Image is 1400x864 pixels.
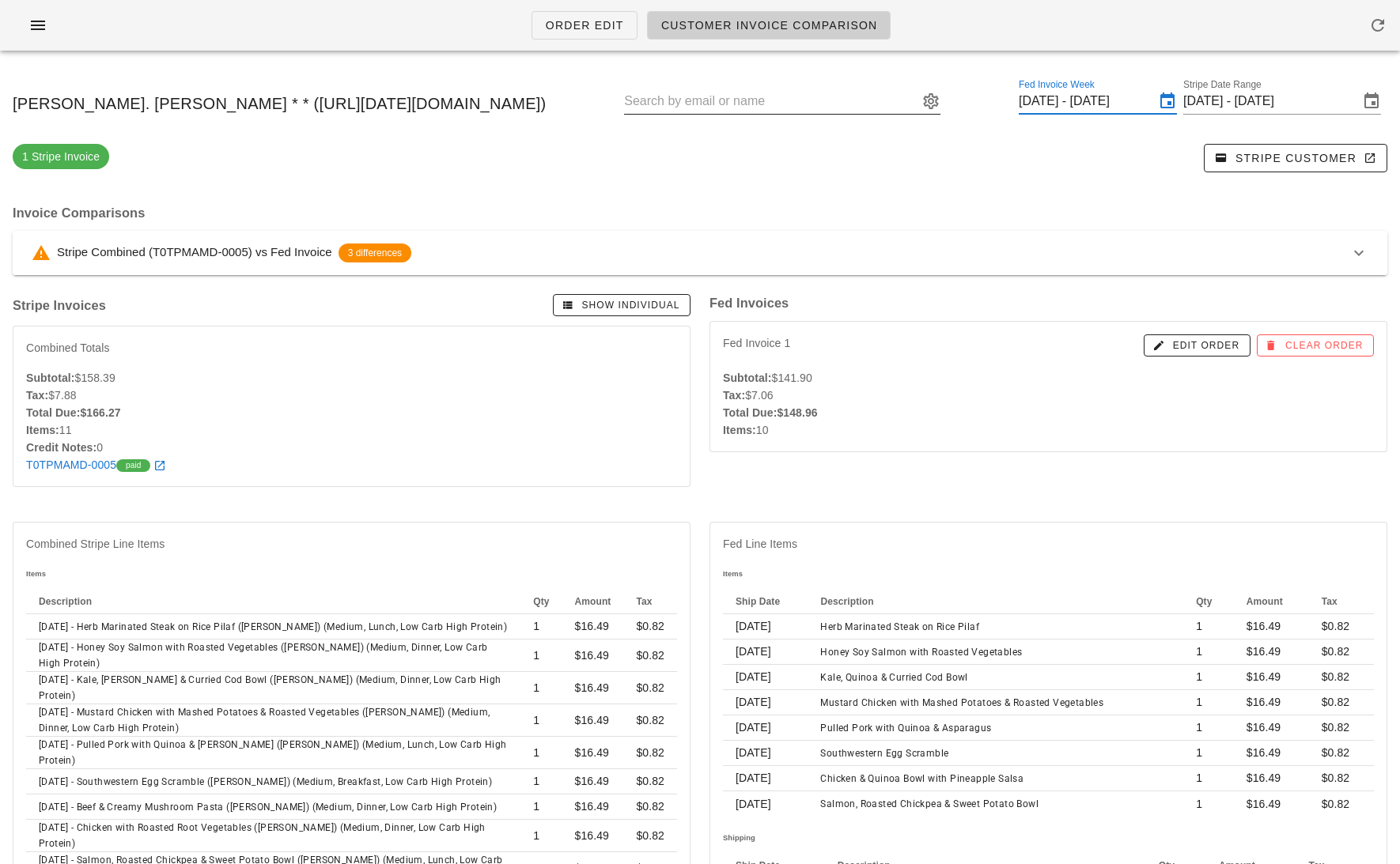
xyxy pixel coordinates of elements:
[57,245,332,258] span: Stripe Combined (T0TPMAMD-0005) vs Fed Invoice
[26,704,520,737] td: [DATE] - Mustard Chicken with Mashed Potatoes & Roasted Vegetables ([PERSON_NAME]) (Medium, Dinne...
[1183,715,1234,741] td: 1
[723,690,808,715] td: [DATE]
[1183,766,1234,791] td: 1
[647,11,891,40] a: Customer Invoice Comparison
[520,614,562,640] td: 1
[808,614,1183,640] td: Herb Marinated Steak on Rice Pilaf
[26,372,75,384] strong: Subtotal:
[26,737,520,769] td: [DATE] - Pulled Pork with Quinoa & [PERSON_NAME] ([PERSON_NAME]) (Medium, Lunch, Low Carb High Pr...
[808,589,1183,614] th: Description
[723,589,808,614] th: Ship Date
[710,523,1387,565] div: Fed Line Items
[623,704,677,737] td: $0.82
[26,387,677,404] div: $7.88
[1309,640,1374,665] td: $0.82
[723,424,756,436] strong: Items:
[723,614,808,640] td: [DATE]
[520,794,562,820] td: 1
[723,715,808,741] td: [DATE]
[26,369,677,387] div: $158.39
[921,92,940,111] button: appended action
[660,19,878,32] span: Customer Invoice Comparison
[562,794,624,820] td: $16.49
[808,791,1183,817] td: Salmon, Roasted Chickpea & Sweet Potato Bowl
[1309,614,1374,640] td: $0.82
[1309,589,1374,614] th: Tax
[26,339,110,357] div: Combined Totals
[1204,144,1387,172] a: Stripe Customer
[562,769,624,794] td: $16.49
[520,737,562,769] td: 1
[1155,338,1240,353] span: Edit Order
[1234,766,1309,791] td: $16.49
[13,91,547,116] span: [PERSON_NAME]. [PERSON_NAME] * * ([URL][DATE][DOMAIN_NAME])
[26,424,59,436] strong: Items:
[562,640,624,672] td: $16.49
[563,298,679,312] span: Show Individual
[26,404,677,421] div: $166.27
[520,640,562,672] td: 1
[520,820,562,852] td: 1
[623,769,677,794] td: $0.82
[808,640,1183,665] td: Honey Soy Salmon with Roasted Vegetables
[723,640,808,665] td: [DATE]
[26,441,96,454] strong: Credit Notes:
[553,294,691,316] button: Show Individual
[1183,589,1234,614] th: Qty
[26,614,520,640] td: [DATE] - Herb Marinated Steak on Rice Pilaf ([PERSON_NAME]) (Medium, Lunch, Low Carb High Protein)
[520,589,562,614] th: Qty
[1183,741,1234,766] td: 1
[562,589,624,614] th: Amount
[1309,766,1374,791] td: $0.82
[808,741,1183,766] td: Southwestern Egg Scramble
[723,565,1374,583] h6: Items
[1144,334,1250,357] a: Edit Order
[723,766,808,791] td: [DATE]
[1234,640,1309,665] td: $16.49
[624,89,918,114] input: Search by email or name
[562,737,624,769] td: $16.49
[723,369,1374,387] div: $141.90
[808,715,1183,741] td: Pulled Pork with Quinoa & Asparagus
[808,766,1183,791] td: Chicken & Quinoa Bowl with Pineapple Salsa
[520,769,562,794] td: 1
[623,640,677,672] td: $0.82
[723,406,777,419] strong: Total Due:
[623,820,677,852] td: $0.82
[1234,589,1309,614] th: Amount
[723,404,1374,421] div: $148.96
[1234,665,1309,690] td: $16.49
[13,296,106,314] h3: Stripe Invoices
[1183,690,1234,715] td: 1
[1019,79,1095,91] label: Fed Invoice Week
[623,794,677,820] td: $0.82
[1309,715,1374,741] td: $0.82
[562,672,624,704] td: $16.49
[1234,690,1309,715] td: $16.49
[1234,715,1309,741] td: $16.49
[13,231,1387,275] button: Stripe Combined (T0TPMAMD-0005) vs Fed Invoice3 differences
[1183,79,1262,91] label: Stripe Date Range
[723,421,1374,439] div: 10
[723,387,1374,404] div: $7.06
[623,614,677,640] td: $0.82
[723,829,1374,847] h6: Shipping
[723,741,808,766] td: [DATE]
[1309,791,1374,817] td: $0.82
[1234,741,1309,766] td: $16.49
[1234,791,1309,817] td: $16.49
[1183,640,1234,665] td: 1
[562,704,624,737] td: $16.49
[723,389,745,402] strong: Tax:
[532,11,638,40] a: Order Edit
[1183,791,1234,817] td: 1
[545,19,624,32] span: Order Edit
[520,704,562,737] td: 1
[623,672,677,704] td: $0.82
[1309,690,1374,715] td: $0.82
[26,421,677,439] div: 11
[709,294,1387,311] h3: Fed Invoices
[22,144,100,169] span: 1 Stripe Invoice
[562,614,624,640] td: $16.49
[808,690,1183,715] td: Mustard Chicken with Mashed Potatoes & Roasted Vegetables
